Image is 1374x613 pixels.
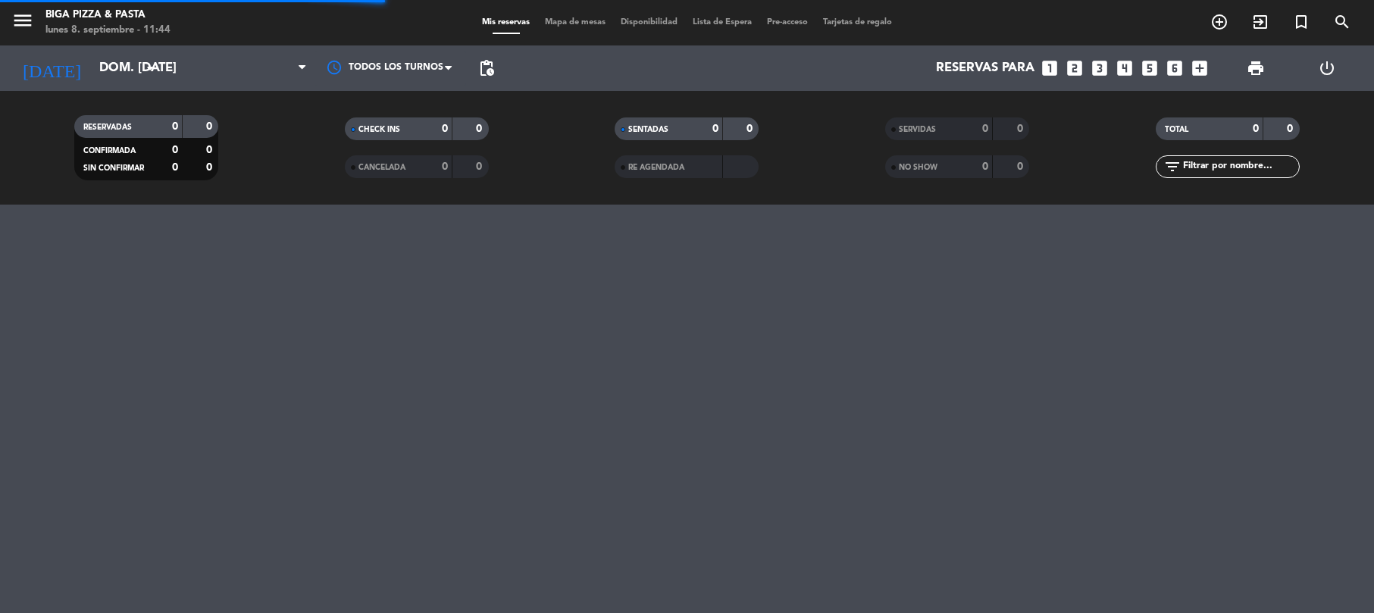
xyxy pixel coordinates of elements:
[899,126,936,133] span: SERVIDAS
[1190,58,1210,78] i: add_box
[1333,13,1351,31] i: search
[936,61,1034,76] span: Reservas para
[477,59,496,77] span: pending_actions
[476,124,485,134] strong: 0
[1090,58,1110,78] i: looks_3
[83,164,144,172] span: SIN CONFIRMAR
[442,124,448,134] strong: 0
[1210,13,1228,31] i: add_circle_outline
[759,18,815,27] span: Pre-acceso
[172,121,178,132] strong: 0
[1291,45,1363,91] div: LOG OUT
[358,164,405,171] span: CANCELADA
[11,52,92,85] i: [DATE]
[206,121,215,132] strong: 0
[1247,59,1265,77] span: print
[11,9,34,32] i: menu
[1065,58,1084,78] i: looks_two
[1115,58,1135,78] i: looks_4
[1017,161,1026,172] strong: 0
[712,124,718,134] strong: 0
[982,124,988,134] strong: 0
[172,145,178,155] strong: 0
[1163,158,1182,176] i: filter_list
[628,164,684,171] span: RE AGENDADA
[899,164,937,171] span: NO SHOW
[1182,158,1299,175] input: Filtrar por nombre...
[172,162,178,173] strong: 0
[628,126,668,133] span: SENTADAS
[476,161,485,172] strong: 0
[1017,124,1026,134] strong: 0
[83,147,136,155] span: CONFIRMADA
[11,9,34,37] button: menu
[45,23,171,38] div: lunes 8. septiembre - 11:44
[746,124,756,134] strong: 0
[982,161,988,172] strong: 0
[815,18,900,27] span: Tarjetas de regalo
[1165,58,1185,78] i: looks_6
[1318,59,1336,77] i: power_settings_new
[358,126,400,133] span: CHECK INS
[685,18,759,27] span: Lista de Espera
[1292,13,1310,31] i: turned_in_not
[613,18,685,27] span: Disponibilidad
[442,161,448,172] strong: 0
[1040,58,1059,78] i: looks_one
[45,8,171,23] div: Biga Pizza & Pasta
[1251,13,1269,31] i: exit_to_app
[1140,58,1160,78] i: looks_5
[206,162,215,173] strong: 0
[206,145,215,155] strong: 0
[1165,126,1188,133] span: TOTAL
[537,18,613,27] span: Mapa de mesas
[141,59,159,77] i: arrow_drop_down
[83,124,132,131] span: RESERVADAS
[1287,124,1296,134] strong: 0
[1253,124,1259,134] strong: 0
[474,18,537,27] span: Mis reservas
